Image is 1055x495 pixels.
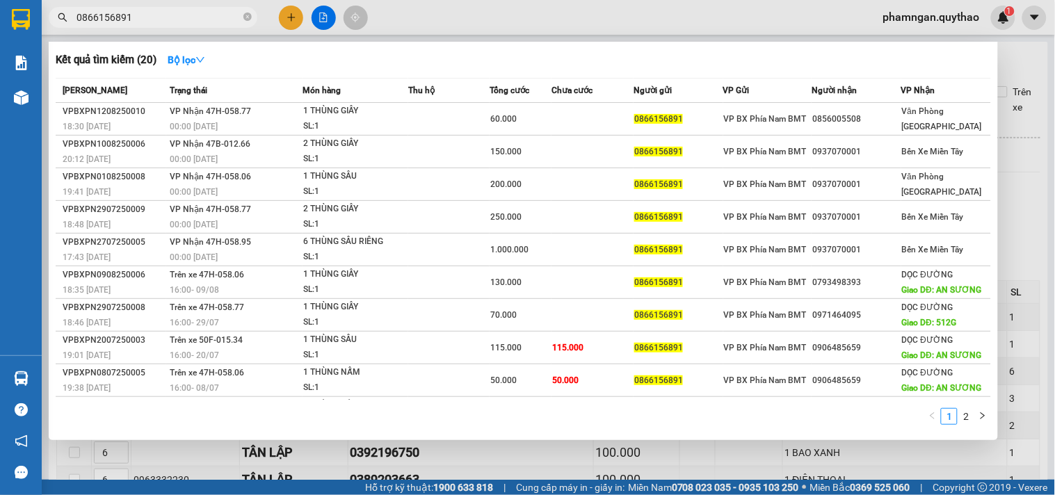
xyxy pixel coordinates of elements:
[724,245,807,254] span: VP BX Phía Nam BMT
[812,243,900,257] div: 0937070001
[490,245,529,254] span: 1.000.000
[14,371,29,386] img: warehouse-icon
[303,380,408,396] div: SL: 1
[170,368,244,378] span: Trên xe 47H-058.06
[942,409,957,424] a: 1
[902,318,957,327] span: Giao DĐ: 512G
[170,302,244,312] span: Trên xe 47H-058.77
[552,343,583,352] span: 115.000
[812,112,900,127] div: 0856005508
[63,170,166,184] div: VPBXPN0108250008
[974,408,991,425] li: Next Page
[58,13,67,22] span: search
[634,310,683,320] span: 0866156891
[15,403,28,416] span: question-circle
[63,333,166,348] div: VPBXPN2007250003
[170,139,250,149] span: VP Nhận 47B-012.66
[243,13,252,21] span: close-circle
[63,268,166,282] div: VPBXPN0908250006
[303,348,408,363] div: SL: 1
[812,341,900,355] div: 0906485659
[12,9,30,30] img: logo-vxr
[170,270,244,279] span: Trên xe 47H-058.06
[924,408,941,425] button: left
[724,375,807,385] span: VP BX Phía Nam BMT
[490,310,517,320] span: 70.000
[76,10,241,25] input: Tìm tên, số ĐT hoặc mã đơn
[812,177,900,192] div: 0937070001
[812,210,900,225] div: 0937070001
[958,408,974,425] li: 2
[958,409,974,424] a: 2
[902,172,982,197] span: Văn Phòng [GEOGRAPHIC_DATA]
[902,147,964,156] span: Bến Xe Miền Tây
[303,136,408,152] div: 2 THÙNG GIẤY
[303,315,408,330] div: SL: 1
[303,250,408,265] div: SL: 1
[303,267,408,282] div: 1 THÙNG GIẤY
[156,49,216,71] button: Bộ lọcdown
[63,300,166,315] div: VPBXPN2907250008
[303,119,408,134] div: SL: 1
[902,368,953,378] span: DỌC ĐƯỜNG
[63,202,166,217] div: VPBXPN2907250009
[551,86,593,95] span: Chưa cước
[902,383,982,393] span: Giao DĐ: AN SƯƠNG
[303,184,408,200] div: SL: 1
[928,412,937,420] span: left
[408,86,435,95] span: Thu hộ
[303,104,408,119] div: 1 THÙNG GIẤY
[63,104,166,119] div: VPBXPN1208250010
[979,412,987,420] span: right
[901,86,935,95] span: VP Nhận
[490,375,517,385] span: 50.000
[902,245,964,254] span: Bến Xe Miền Tây
[170,122,218,131] span: 00:00 [DATE]
[303,169,408,184] div: 1 THÙNG SÂU
[724,114,807,124] span: VP BX Phía Nam BMT
[303,234,408,250] div: 6 THÙNG SẦU RIÊNG
[902,335,953,345] span: DỌC ĐƯỜNG
[724,343,807,352] span: VP BX Phía Nam BMT
[924,408,941,425] li: Previous Page
[243,11,252,24] span: close-circle
[723,86,750,95] span: VP Gửi
[941,408,958,425] li: 1
[812,308,900,323] div: 0971464095
[490,147,522,156] span: 150.000
[15,466,28,479] span: message
[303,300,408,315] div: 1 THÙNG GIẤY
[902,350,982,360] span: Giao DĐ: AN SƯƠNG
[63,350,111,360] span: 19:01 [DATE]
[170,86,207,95] span: Trạng thái
[812,145,900,159] div: 0937070001
[490,179,522,189] span: 200.000
[63,235,166,250] div: VPBXPN2707250005
[170,154,218,164] span: 00:00 [DATE]
[812,373,900,388] div: 0906485659
[63,318,111,327] span: 18:46 [DATE]
[63,383,111,393] span: 19:38 [DATE]
[724,147,807,156] span: VP BX Phía Nam BMT
[902,270,953,279] span: DỌC ĐƯỜNG
[63,137,166,152] div: VPBXPN1008250006
[303,398,408,413] div: 1 THÙNG XỐP
[634,245,683,254] span: 0866156891
[170,350,219,360] span: 16:00 - 20/07
[303,282,408,298] div: SL: 1
[170,187,218,197] span: 00:00 [DATE]
[170,252,218,262] span: 00:00 [DATE]
[902,302,953,312] span: DỌC ĐƯỜNG
[63,285,111,295] span: 18:35 [DATE]
[168,54,205,65] strong: Bộ lọc
[902,106,982,131] span: Văn Phòng [GEOGRAPHIC_DATA]
[170,204,251,214] span: VP Nhận 47H-058.77
[812,86,857,95] span: Người nhận
[63,122,111,131] span: 18:30 [DATE]
[14,90,29,105] img: warehouse-icon
[490,343,522,352] span: 115.000
[490,86,529,95] span: Tổng cước
[170,285,219,295] span: 16:00 - 09/08
[490,212,522,222] span: 250.000
[63,86,127,95] span: [PERSON_NAME]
